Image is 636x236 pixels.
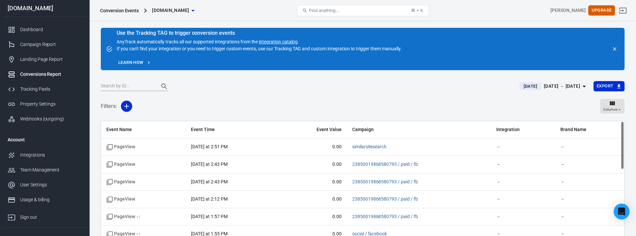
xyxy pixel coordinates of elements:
[352,196,418,202] a: 23850019868580793 / paid / fb
[560,213,619,220] span: －
[20,56,82,63] div: Landing Page Report
[106,196,135,203] span: Standard event name
[20,116,82,122] div: Webhooks (outgoing)
[593,81,624,91] button: Export
[615,3,631,19] a: Sign out
[352,179,418,185] span: 23850019868580793 / paid / fb
[2,163,87,177] a: Team Management
[560,179,619,185] span: －
[352,144,387,150] span: similarsitesearch
[20,166,82,173] div: Team Management
[259,39,297,44] a: integration catalog
[101,96,117,117] h5: Filters:
[352,161,418,168] span: 23850019868580793 / paid / fb
[20,86,82,93] div: Tracking Pixels
[285,126,341,133] span: Event Value
[352,196,418,203] span: 23850019868580793 / paid / fb
[2,22,87,37] a: Dashboard
[352,213,418,220] span: 23850019868580793 / paid / fb
[352,162,418,167] a: 23850019868580793 / paid / fb
[352,144,387,149] a: similarsitesearch
[614,204,629,219] div: Open Intercom Messenger
[191,162,227,167] time: 2025-09-25T14:43:45-07:00
[496,213,550,220] span: －
[309,8,339,13] span: Find anything...
[496,161,550,168] span: －
[2,177,87,192] a: User Settings
[2,97,87,112] a: Property Settings
[496,196,550,203] span: －
[2,207,87,225] a: Sign out
[352,179,418,184] a: 23850019868580793 / paid / fb
[285,179,341,185] span: 0.00
[2,148,87,163] a: Integrations
[20,41,82,48] div: Campaign Report
[496,144,550,150] span: －
[2,112,87,126] a: Webhooks (outgoing)
[560,144,619,150] span: －
[352,214,418,219] a: 23850019868580793 / paid / fb
[20,101,82,108] div: Property Settings
[610,44,619,54] button: close
[285,161,341,168] span: 0.00
[156,78,172,94] button: Search
[191,214,227,219] time: 2025-09-25T13:57:42-07:00
[2,5,87,11] div: [DOMAIN_NAME]
[117,30,401,36] div: Use the Tracking TAG to trigger conversion events
[20,71,82,78] div: Conversions Report
[2,132,87,148] li: Account
[2,67,87,82] a: Conversions Report
[2,52,87,67] a: Landing Page Report
[152,6,189,15] span: quizforlove.xyz
[352,126,445,133] span: Campaign
[521,83,540,90] span: [DATE]
[588,5,615,16] button: Upgrade
[603,107,617,113] span: Columns
[2,192,87,207] a: Usage & billing
[514,81,593,92] button: [DATE][DATE] － [DATE]
[496,126,550,133] span: Integration
[191,196,227,202] time: 2025-09-25T14:12:02-07:00
[411,8,423,13] div: ⌘ + K
[100,7,139,14] div: Conversion Events
[106,213,141,220] span: PageView
[117,58,153,68] a: Learn how
[117,30,401,52] div: AnyTrack automatically tracks all our supported integrations from the . If you can't find your in...
[560,196,619,203] span: －
[191,179,227,184] time: 2025-09-25T14:43:17-07:00
[20,181,82,188] div: User Settings
[2,82,87,97] a: Tracking Pixels
[20,196,82,203] div: Usage & billing
[191,126,274,133] span: Event Time
[106,144,135,150] span: Standard event name
[2,37,87,52] a: Campaign Report
[285,196,341,203] span: 0.00
[136,214,141,219] sup: + 1
[560,126,619,133] span: Brand Name
[149,4,197,17] button: [DOMAIN_NAME]
[496,179,550,185] span: －
[20,152,82,159] div: Integrations
[297,5,429,16] button: Find anything...⌘ + K
[106,126,180,133] span: Event Name
[106,161,135,168] span: Standard event name
[560,161,619,168] span: －
[544,82,580,90] div: [DATE] － [DATE]
[550,7,585,14] div: Account id: e7bbBimc
[106,179,135,185] span: Standard event name
[600,99,624,114] button: Columns
[101,82,154,91] input: Search by ID...
[285,213,341,220] span: 0.00
[20,26,82,33] div: Dashboard
[285,144,341,150] span: 0.00
[20,214,82,221] div: Sign out
[191,144,227,149] time: 2025-09-25T14:51:26-07:00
